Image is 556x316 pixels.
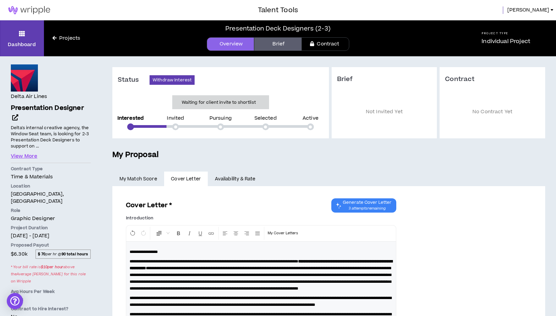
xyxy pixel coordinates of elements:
a: Brief [254,37,302,51]
h5: My Proposal [112,149,545,161]
p: Interested [117,116,144,121]
p: Contract to Hire Interest? [11,306,91,312]
span: Presentation Designer [11,103,84,113]
p: Delta's internal creative agency, the Window Seat team, is looking for 2-3 Presentation Deck Desi... [11,124,91,150]
h3: Cover Letter * [126,201,172,210]
button: Justify Align [252,227,263,240]
button: View More [11,153,37,160]
p: [GEOGRAPHIC_DATA], [GEOGRAPHIC_DATA] [11,191,91,205]
button: Redo [138,227,149,240]
button: Template [266,227,300,240]
strong: 90 total hours [62,252,88,257]
a: Overview [207,37,254,51]
span: Graphic Designer [11,215,55,222]
span: Cover Letter [171,175,201,183]
p: Pursuing [209,116,232,121]
p: Location [11,183,91,189]
p: 6 hrs [11,296,91,303]
button: Chat GPT Cover Letter [331,198,396,213]
p: Time & Materials [11,173,91,180]
a: Presentation Designer [11,103,91,123]
h4: Delta Air Lines [11,93,47,100]
button: Center Align [231,227,241,240]
button: Right Align [242,227,252,240]
button: Insert Link [206,227,216,240]
a: Availability & Rate [208,172,262,186]
button: Format Italics [184,227,195,240]
label: Introduction [126,213,153,223]
a: My Match Score [112,172,164,186]
span: * Your bill rate is above the Average [PERSON_NAME] for this role on Wripple [11,262,91,285]
span: per hr @ [36,250,91,258]
p: Not Invited Yet [337,94,432,131]
p: Selected [254,116,277,121]
button: Format Bold [174,227,184,240]
p: Avg Hours Per Week [11,289,91,295]
p: Role [11,208,91,214]
p: [DATE] - [DATE] [11,232,91,239]
button: Withdraw Interest [150,75,195,85]
p: Contract Type [11,166,91,172]
p: My Cover Letters [268,230,298,237]
h3: Status [118,76,150,84]
h3: Talent Tools [258,5,298,15]
div: Open Intercom Messenger [7,293,23,309]
span: [PERSON_NAME] [507,6,549,14]
p: Project Duration [11,225,91,231]
span: Generate Cover Letter [343,200,392,205]
button: Left Align [220,227,230,240]
div: Presentation Deck Designers (2-3) [225,24,331,33]
span: 3 attempts remaining [343,206,392,211]
p: Dashboard [8,41,36,48]
h3: Contract [445,75,540,83]
p: Invited [167,116,184,121]
strong: $ 70 [38,252,46,257]
h3: Brief [337,75,432,83]
button: Undo [128,227,138,240]
p: Active [303,116,318,121]
p: Individual Project [482,37,530,45]
span: $6.30k [11,250,27,259]
h5: Project Type [482,31,530,36]
strong: $ 10 per hour [41,264,64,270]
a: Contract [302,37,349,51]
button: Format Underline [195,227,205,240]
p: No Contract Yet [445,94,540,131]
p: Proposed Payout [11,242,91,248]
a: Projects [44,35,89,42]
p: Waiting for client invite to shortlist [182,99,256,106]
